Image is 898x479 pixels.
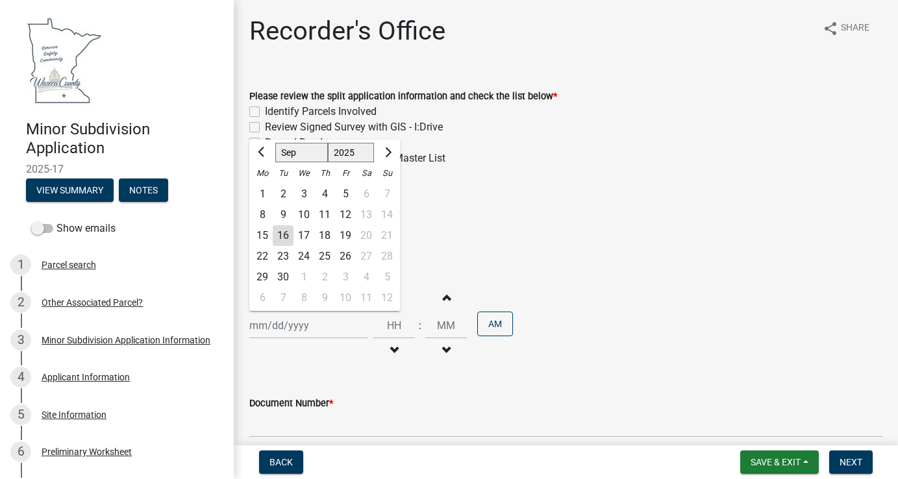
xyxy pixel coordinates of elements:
[314,267,335,288] div: 2
[293,184,314,204] div: Wednesday, September 3, 2025
[314,246,335,267] div: Thursday, September 25, 2025
[373,312,415,339] input: Hours
[335,267,356,288] div: 3
[293,163,314,184] div: We
[335,163,356,184] div: Fr
[293,267,314,288] div: 1
[265,104,377,119] label: Identify Parcels Involved
[42,298,143,307] div: Other Associated Parcel?
[10,367,31,387] div: 4
[425,312,467,339] input: Minutes
[249,16,445,47] h1: Recorder's Office
[252,246,273,267] div: Monday, September 22, 2025
[273,225,293,246] div: 16
[252,288,273,308] div: Monday, October 6, 2025
[252,204,273,225] div: 8
[249,312,368,339] input: mm/dd/yyyy
[335,267,356,288] div: Friday, October 3, 2025
[293,246,314,267] div: Wednesday, September 24, 2025
[379,142,395,163] button: Next month
[273,288,293,308] div: Tuesday, October 7, 2025
[293,246,314,267] div: 24
[249,92,557,101] label: Please review the split application information and check the list below
[273,204,293,225] div: Tuesday, September 9, 2025
[293,225,314,246] div: Wednesday, September 17, 2025
[335,288,356,308] div: 10
[335,184,356,204] div: Friday, September 5, 2025
[335,184,356,204] div: 5
[273,288,293,308] div: 7
[293,204,314,225] div: 10
[252,163,273,184] div: Mo
[119,186,168,196] wm-modal-confirm: Notes
[252,288,273,308] div: 6
[823,21,838,36] i: share
[314,204,335,225] div: 11
[335,288,356,308] div: Friday, October 10, 2025
[335,225,356,246] div: Friday, September 19, 2025
[314,246,335,267] div: 25
[273,267,293,288] div: 30
[335,225,356,246] div: 19
[415,318,425,334] div: :
[335,204,356,225] div: Friday, September 12, 2025
[10,292,31,313] div: 2
[293,225,314,246] div: 17
[259,450,303,474] button: Back
[293,288,314,308] div: 8
[252,267,273,288] div: Monday, September 29, 2025
[252,225,273,246] div: 15
[10,254,31,275] div: 1
[265,119,443,135] label: Review Signed Survey with GIS - I:Drive
[249,399,333,408] label: Document Number
[740,450,819,474] button: Save & Exit
[314,184,335,204] div: 4
[26,163,208,175] span: 2025-17
[252,184,273,204] div: Monday, September 1, 2025
[252,184,273,204] div: 1
[314,184,335,204] div: Thursday, September 4, 2025
[42,373,130,382] div: Applicant Information
[252,246,273,267] div: 22
[335,204,356,225] div: 12
[31,221,116,236] label: Show emails
[293,204,314,225] div: Wednesday, September 10, 2025
[119,178,168,202] button: Notes
[477,312,513,336] button: AM
[255,142,270,163] button: Previous month
[314,204,335,225] div: Thursday, September 11, 2025
[273,184,293,204] div: Tuesday, September 2, 2025
[42,410,106,419] div: Site Information
[314,267,335,288] div: Thursday, October 2, 2025
[273,163,293,184] div: Tu
[293,288,314,308] div: Wednesday, October 8, 2025
[269,457,293,467] span: Back
[841,21,869,36] span: Share
[335,246,356,267] div: Friday, September 26, 2025
[273,184,293,204] div: 2
[26,186,114,196] wm-modal-confirm: Summary
[840,457,862,467] span: Next
[265,135,323,151] label: Record Deed
[812,16,880,41] button: shareShare
[829,450,873,474] button: Next
[314,225,335,246] div: 18
[273,246,293,267] div: Tuesday, September 23, 2025
[10,441,31,462] div: 6
[252,267,273,288] div: 29
[377,163,397,184] div: Su
[252,225,273,246] div: Monday, September 15, 2025
[335,246,356,267] div: 26
[328,143,375,162] select: Select year
[10,330,31,350] div: 3
[42,447,132,456] div: Preliminary Worksheet
[314,225,335,246] div: Thursday, September 18, 2025
[275,143,328,162] select: Select month
[293,184,314,204] div: 3
[10,404,31,425] div: 5
[26,14,103,106] img: Waseca County, Minnesota
[252,204,273,225] div: Monday, September 8, 2025
[293,267,314,288] div: Wednesday, October 1, 2025
[26,178,114,202] button: View Summary
[751,457,801,467] span: Save & Exit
